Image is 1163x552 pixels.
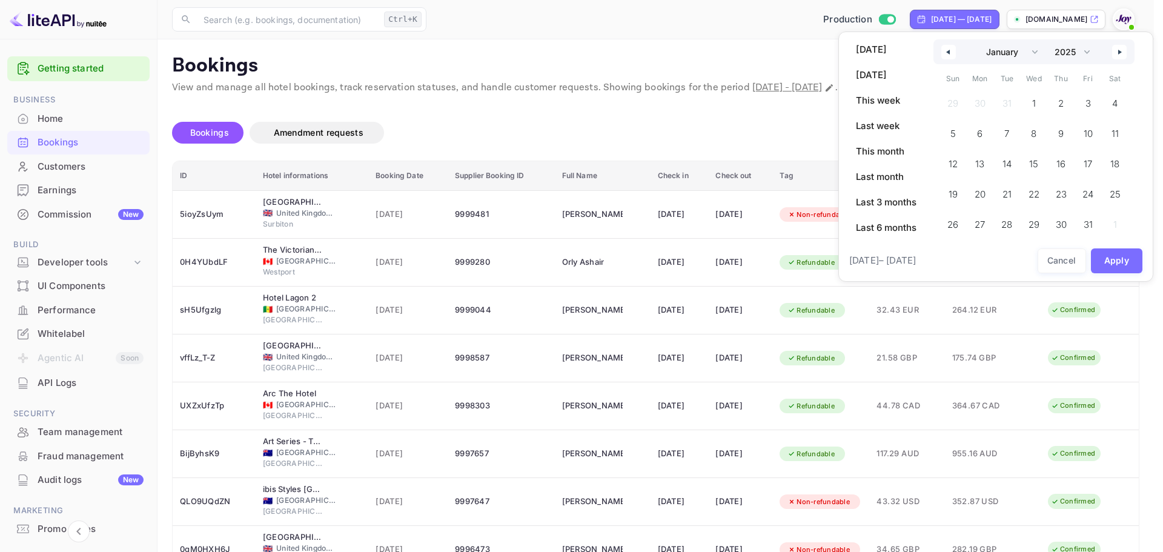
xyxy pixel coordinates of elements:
[849,254,916,268] span: [DATE] – [DATE]
[939,149,967,173] button: 12
[1021,88,1048,113] button: 1
[1029,214,1039,236] span: 29
[1056,184,1067,205] span: 23
[967,149,994,173] button: 13
[949,184,958,205] span: 19
[1002,153,1012,175] span: 14
[849,65,924,85] button: [DATE]
[967,210,994,234] button: 27
[849,90,924,111] button: This week
[993,119,1021,143] button: 7
[1029,184,1039,205] span: 22
[993,210,1021,234] button: 28
[1047,179,1075,204] button: 23
[849,167,924,187] button: Last month
[1110,184,1121,205] span: 25
[939,69,967,88] span: Sun
[1056,153,1065,175] span: 16
[975,153,984,175] span: 13
[1085,93,1091,115] span: 3
[1021,210,1048,234] button: 29
[1101,88,1128,113] button: 4
[1004,123,1009,145] span: 7
[1056,214,1067,236] span: 30
[993,69,1021,88] span: Tue
[1058,123,1064,145] span: 9
[1021,149,1048,173] button: 15
[1101,149,1128,173] button: 18
[977,123,982,145] span: 6
[849,218,924,238] button: Last 6 months
[1058,93,1064,115] span: 2
[849,39,924,60] button: [DATE]
[1082,184,1093,205] span: 24
[967,69,994,88] span: Mon
[1029,153,1038,175] span: 15
[1038,248,1086,273] button: Cancel
[967,179,994,204] button: 20
[1112,123,1119,145] span: 11
[1101,69,1128,88] span: Sat
[1075,88,1102,113] button: 3
[1032,93,1036,115] span: 1
[1047,149,1075,173] button: 16
[939,119,967,143] button: 5
[1021,179,1048,204] button: 22
[1075,119,1102,143] button: 10
[1047,69,1075,88] span: Thu
[993,179,1021,204] button: 21
[939,179,967,204] button: 19
[947,214,958,236] span: 26
[1084,214,1093,236] span: 31
[1075,149,1102,173] button: 17
[849,116,924,136] button: Last week
[1047,119,1075,143] button: 9
[993,149,1021,173] button: 14
[1001,214,1012,236] span: 28
[949,153,958,175] span: 12
[1047,210,1075,234] button: 30
[1084,123,1093,145] span: 10
[1110,153,1119,175] span: 18
[967,119,994,143] button: 6
[1084,153,1092,175] span: 17
[1021,119,1048,143] button: 8
[1101,179,1128,204] button: 25
[939,210,967,234] button: 26
[1101,119,1128,143] button: 11
[950,123,956,145] span: 5
[1075,210,1102,234] button: 31
[1021,69,1048,88] span: Wed
[849,141,924,162] button: This month
[975,184,986,205] span: 20
[1112,93,1118,115] span: 4
[975,214,985,236] span: 27
[1002,184,1012,205] span: 21
[1031,123,1036,145] span: 8
[1075,69,1102,88] span: Fri
[1047,88,1075,113] button: 2
[849,192,924,213] button: Last 3 months
[1075,179,1102,204] button: 24
[1091,248,1143,273] button: Apply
